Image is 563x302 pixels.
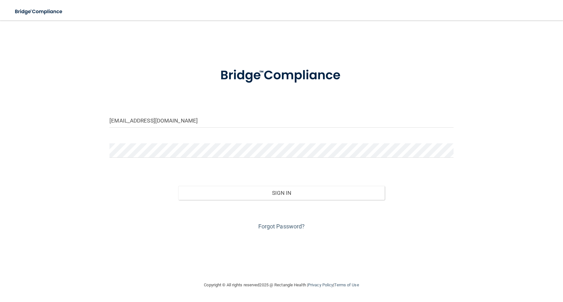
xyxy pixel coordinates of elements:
[165,275,398,295] div: Copyright © All rights reserved 2025 @ Rectangle Health | |
[308,282,333,287] a: Privacy Policy
[258,223,305,230] a: Forgot Password?
[109,113,454,128] input: Email
[334,282,359,287] a: Terms of Use
[10,5,68,18] img: bridge_compliance_login_screen.278c3ca4.svg
[207,59,356,92] img: bridge_compliance_login_screen.278c3ca4.svg
[178,186,385,200] button: Sign In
